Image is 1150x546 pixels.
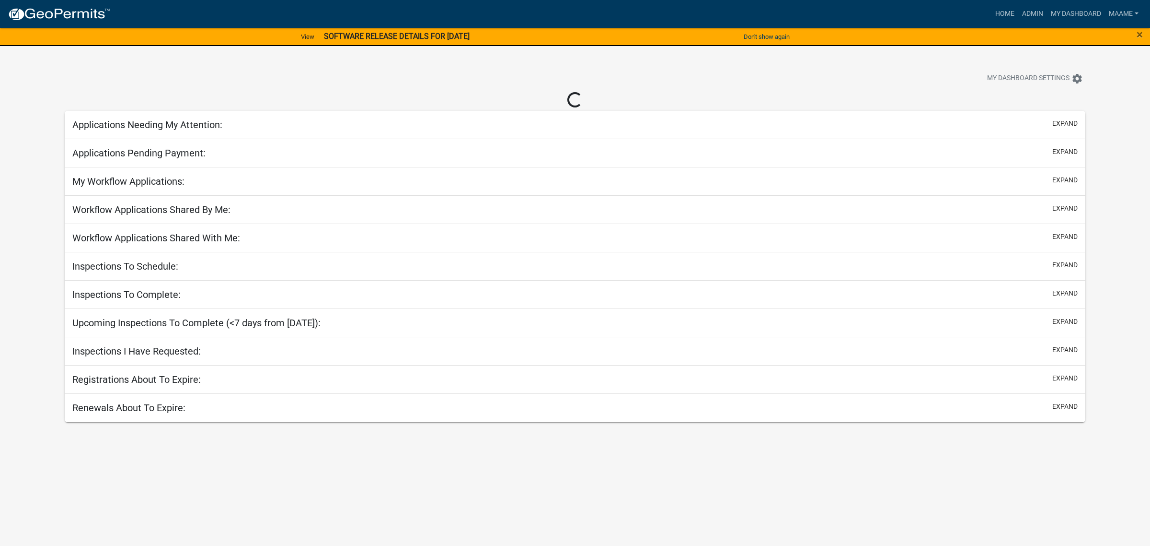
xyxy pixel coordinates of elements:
[72,147,206,159] h5: Applications Pending Payment:
[1052,147,1078,157] button: expand
[72,176,184,187] h5: My Workflow Applications:
[72,374,201,385] h5: Registrations About To Expire:
[72,345,201,357] h5: Inspections I Have Requested:
[72,232,240,244] h5: Workflow Applications Shared With Me:
[1052,175,1078,185] button: expand
[72,261,178,272] h5: Inspections To Schedule:
[987,73,1069,84] span: My Dashboard Settings
[72,204,230,215] h5: Workflow Applications Shared By Me:
[1052,402,1078,412] button: expand
[324,32,470,41] strong: SOFTWARE RELEASE DETAILS FOR [DATE]
[72,289,181,300] h5: Inspections To Complete:
[1052,119,1078,129] button: expand
[740,29,793,45] button: Don't show again
[979,69,1091,88] button: My Dashboard Settingssettings
[1018,5,1047,23] a: Admin
[1052,260,1078,270] button: expand
[72,119,222,131] h5: Applications Needing My Attention:
[297,29,318,45] a: View
[991,5,1018,23] a: Home
[1052,203,1078,214] button: expand
[1052,317,1078,327] button: expand
[1137,28,1143,41] span: ×
[72,402,185,414] h5: Renewals About To Expire:
[1052,232,1078,242] button: expand
[1052,288,1078,298] button: expand
[1071,73,1083,84] i: settings
[1137,29,1143,40] button: Close
[1052,373,1078,383] button: expand
[1105,5,1142,23] a: Maame
[72,317,321,329] h5: Upcoming Inspections To Complete (<7 days from [DATE]):
[1047,5,1105,23] a: My Dashboard
[1052,345,1078,355] button: expand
